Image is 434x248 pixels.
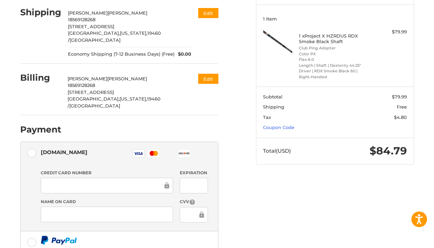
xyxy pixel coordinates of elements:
[198,8,218,18] button: Edit
[371,29,407,35] div: $79.99
[263,16,407,22] h3: 1 Item
[180,199,208,205] label: CVV
[20,7,61,18] h2: Shipping
[70,37,121,43] span: [GEOGRAPHIC_DATA]
[119,96,147,102] span: [US_STATE],
[120,30,147,36] span: [US_STATE],
[263,114,271,120] span: Tax
[299,57,369,63] li: Flex 6.0
[108,10,147,16] span: [PERSON_NAME]
[69,103,120,109] span: [GEOGRAPHIC_DATA]
[180,170,208,176] label: Expiration
[41,170,173,176] label: Credit Card Number
[68,51,175,58] span: Economy Shipping (7-12 Business Days) (Free)
[370,144,407,157] span: $84.79
[68,30,161,43] span: 19460 /
[299,51,369,57] li: Color PX
[41,199,173,205] label: Name on Card
[299,33,369,45] h4: 1 x Project X HZRDUS RDX Smoke Black Shaft
[263,104,284,110] span: Shipping
[299,45,369,51] li: Club Ping Adapter
[68,82,95,88] span: 18569128268
[41,236,77,245] img: PayPal icon
[68,17,95,22] span: 18569128268
[175,51,191,58] span: $0.00
[68,30,120,36] span: [GEOGRAPHIC_DATA],
[397,104,407,110] span: Free
[263,125,294,130] a: Coupon Code
[68,96,119,102] span: [GEOGRAPHIC_DATA],
[68,89,114,95] span: [STREET_ADDRESS]
[68,76,107,81] span: [PERSON_NAME]
[263,94,282,99] span: Subtotal
[299,63,369,80] li: Length | Shaft | Dexterity 44.25" Driver | RDX Smoke Black 60 | Right-Handed
[20,124,61,135] h2: Payment
[20,72,61,83] h2: Billing
[41,146,87,158] div: [DOMAIN_NAME]
[107,76,147,81] span: [PERSON_NAME]
[198,74,218,84] button: Edit
[68,24,114,29] span: [STREET_ADDRESS]
[68,96,161,109] span: 19460 /
[392,94,407,99] span: $79.99
[263,147,291,154] span: Total (USD)
[68,10,108,16] span: [PERSON_NAME]
[394,114,407,120] span: $4.80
